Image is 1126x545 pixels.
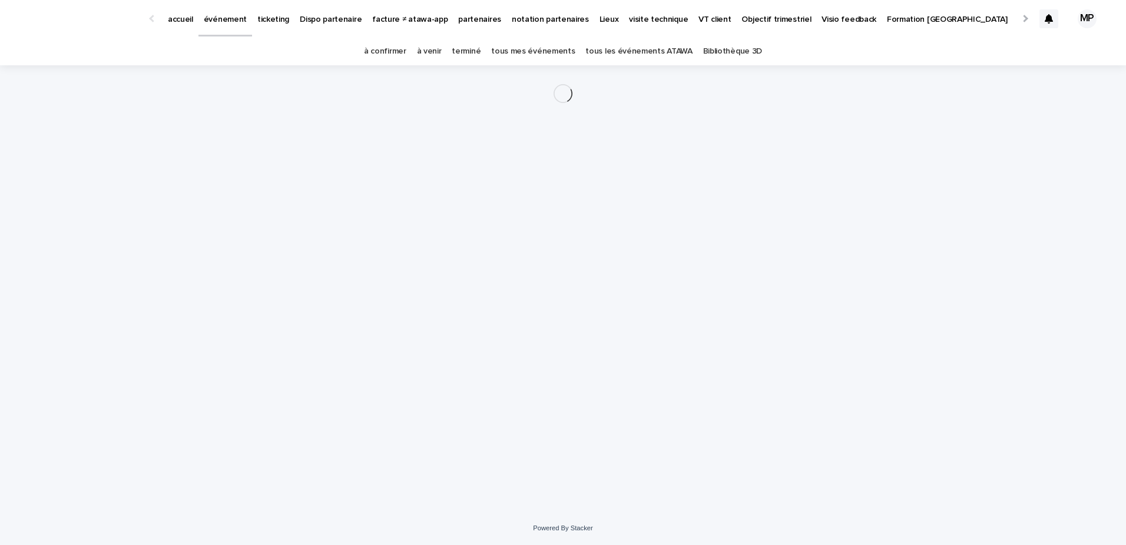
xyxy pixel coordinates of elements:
[585,38,692,65] a: tous les événements ATAWA
[364,38,406,65] a: à confirmer
[24,7,138,31] img: Ls34BcGeRexTGTNfXpUC
[1078,9,1097,28] div: MP
[533,524,592,531] a: Powered By Stacker
[491,38,575,65] a: tous mes événements
[452,38,481,65] a: terminé
[417,38,442,65] a: à venir
[703,38,762,65] a: Bibliothèque 3D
